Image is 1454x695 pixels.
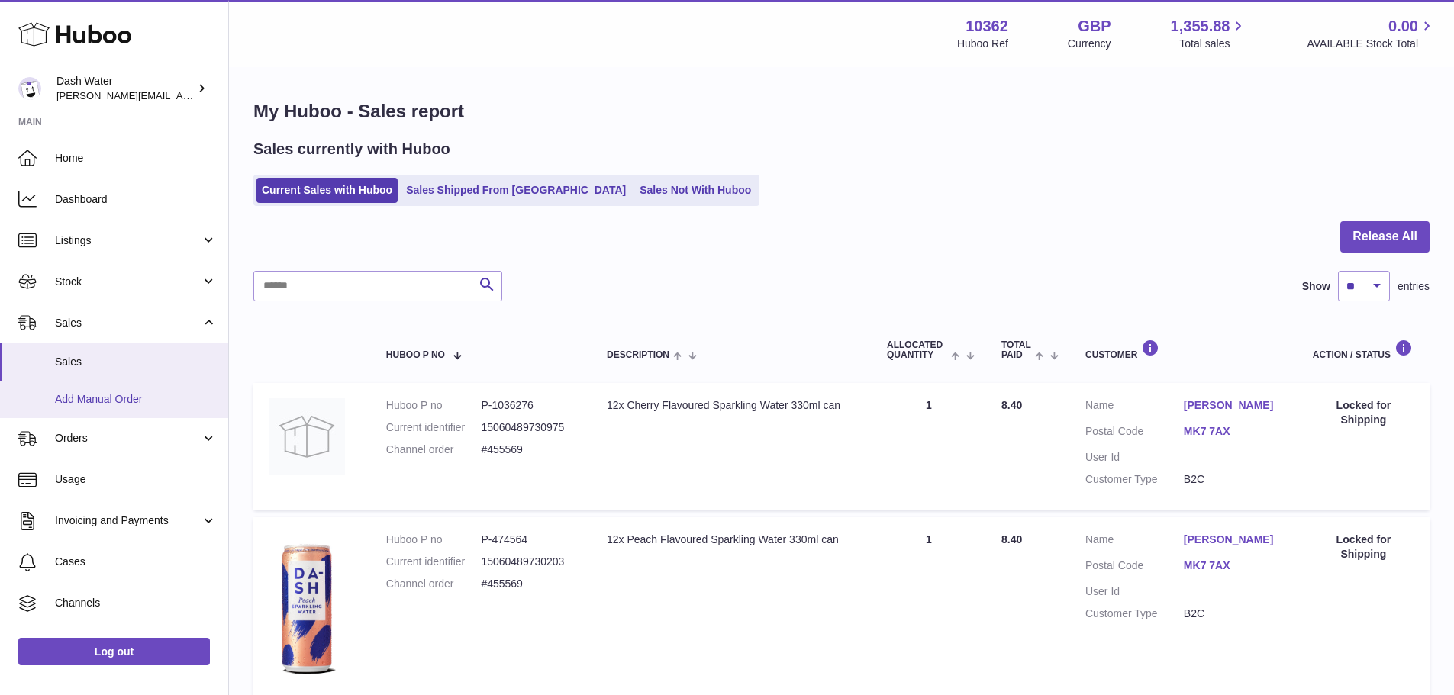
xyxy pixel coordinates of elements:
[607,398,856,413] div: 12x Cherry Flavoured Sparkling Water 330ml can
[887,340,947,360] span: ALLOCATED Quantity
[386,442,482,457] dt: Channel order
[55,392,217,407] span: Add Manual Order
[966,16,1008,37] strong: 10362
[386,555,482,569] dt: Current identifier
[18,638,210,665] a: Log out
[18,77,41,100] img: james@dash-water.com
[481,577,576,591] dd: #455569
[1313,398,1414,427] div: Locked for Shipping
[55,555,217,569] span: Cases
[481,420,576,435] dd: 15060489730975
[401,178,631,203] a: Sales Shipped From [GEOGRAPHIC_DATA]
[1184,533,1282,547] a: [PERSON_NAME]
[1184,424,1282,439] a: MK7 7AX
[607,350,669,360] span: Description
[1313,339,1414,360] div: Action / Status
[1078,16,1111,37] strong: GBP
[386,398,482,413] dt: Huboo P no
[1085,533,1184,551] dt: Name
[55,513,201,528] span: Invoicing and Payments
[386,420,482,435] dt: Current identifier
[481,398,576,413] dd: P-1036276
[1307,16,1436,51] a: 0.00 AVAILABLE Stock Total
[1184,472,1282,487] dd: B2C
[1085,607,1184,621] dt: Customer Type
[1085,472,1184,487] dt: Customer Type
[1388,16,1418,37] span: 0.00
[872,383,986,510] td: 1
[1085,339,1282,360] div: Customer
[607,533,856,547] div: 12x Peach Flavoured Sparkling Water 330ml can
[1184,607,1282,621] dd: B2C
[1085,424,1184,442] dt: Postal Code
[55,233,201,248] span: Listings
[481,442,576,457] dd: #455569
[1307,37,1436,51] span: AVAILABLE Stock Total
[269,533,345,685] img: 103621706197738.png
[256,178,398,203] a: Current Sales with Huboo
[55,151,217,166] span: Home
[957,37,1008,51] div: Huboo Ref
[1068,37,1111,51] div: Currency
[1171,16,1230,37] span: 1,355.88
[56,89,306,101] span: [PERSON_NAME][EMAIL_ADDRESS][DOMAIN_NAME]
[386,577,482,591] dt: Channel order
[1179,37,1247,51] span: Total sales
[1313,533,1414,561] div: Locked for Shipping
[386,533,482,547] dt: Huboo P no
[1001,399,1022,411] span: 8.40
[1001,533,1022,545] span: 8.40
[253,99,1430,124] h1: My Huboo - Sales report
[1085,450,1184,465] dt: User Id
[1302,279,1330,294] label: Show
[1085,398,1184,417] dt: Name
[386,350,445,360] span: Huboo P no
[55,431,201,446] span: Orders
[1171,16,1248,51] a: 1,355.88 Total sales
[1340,221,1430,253] button: Release All
[634,178,756,203] a: Sales Not With Huboo
[481,533,576,547] dd: P-474564
[55,192,217,207] span: Dashboard
[1184,398,1282,413] a: [PERSON_NAME]
[481,555,576,569] dd: 15060489730203
[55,316,201,330] span: Sales
[55,472,217,487] span: Usage
[1398,279,1430,294] span: entries
[1184,558,1282,573] a: MK7 7AX
[55,275,201,289] span: Stock
[55,596,217,610] span: Channels
[1085,584,1184,599] dt: User Id
[253,139,450,159] h2: Sales currently with Huboo
[1085,558,1184,577] dt: Postal Code
[56,74,194,103] div: Dash Water
[55,355,217,369] span: Sales
[1001,340,1031,360] span: Total paid
[269,398,345,475] img: no-photo.jpg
